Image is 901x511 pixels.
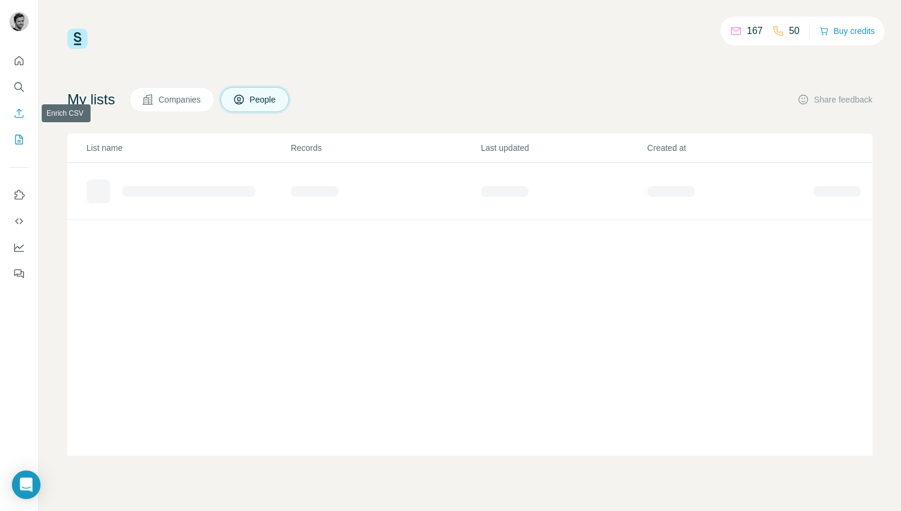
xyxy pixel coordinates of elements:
button: Search [10,76,29,98]
button: Use Surfe API [10,210,29,232]
button: Dashboard [10,237,29,258]
button: Feedback [10,263,29,284]
img: Surfe Logo [67,29,88,49]
img: Avatar [10,12,29,31]
button: Share feedback [797,94,872,106]
h4: My lists [67,90,115,109]
p: List name [86,142,290,154]
button: Enrich CSV [10,103,29,124]
p: Records [291,142,480,154]
button: Quick start [10,50,29,72]
p: Last updated [481,142,646,154]
button: My lists [10,129,29,150]
button: Use Surfe on LinkedIn [10,184,29,206]
p: 167 [747,24,763,38]
span: Companies [159,94,202,106]
span: People [250,94,277,106]
button: Buy credits [819,23,875,39]
div: Open Intercom Messenger [12,470,41,499]
p: Created at [647,142,812,154]
p: 50 [789,24,800,38]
